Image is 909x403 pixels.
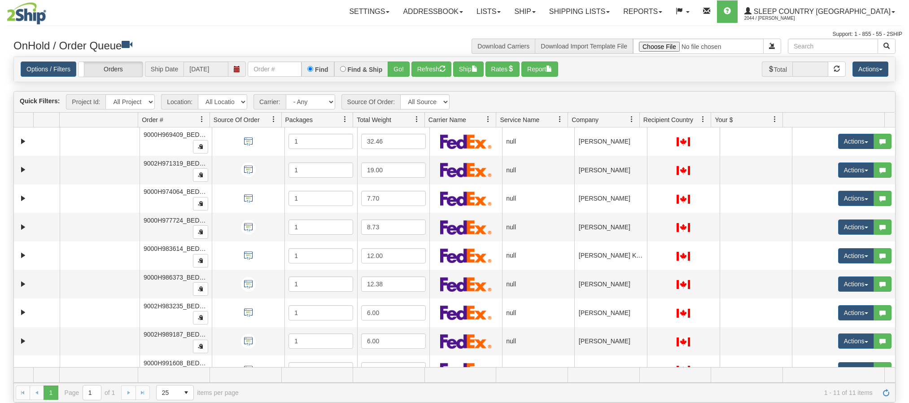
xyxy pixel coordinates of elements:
[144,188,209,195] span: 9000H974064_BEDDN
[17,193,29,204] a: Expand
[878,39,896,54] button: Search
[888,156,908,247] iframe: chat widget
[485,61,520,77] button: Rates
[616,0,669,23] a: Reports
[477,43,529,50] a: Download Carriers
[838,333,874,349] button: Actions
[502,184,575,213] td: null
[17,364,29,376] a: Expand
[744,14,812,23] span: 2044 / [PERSON_NAME]
[214,115,260,124] span: Source Of Order
[161,94,198,110] span: Location:
[574,298,647,327] td: [PERSON_NAME]
[542,0,616,23] a: Shipping lists
[342,0,396,23] a: Settings
[144,217,209,224] span: 9000H977724_BEDDN
[144,331,209,338] span: 9002H989187_BEDDN
[193,168,208,182] button: Copy to clipboard
[677,309,690,318] img: CA
[677,366,690,375] img: CA
[838,276,874,292] button: Actions
[266,112,281,127] a: Source Of Order filter column settings
[440,248,492,263] img: FedEx Express®
[838,248,874,263] button: Actions
[17,250,29,261] a: Expand
[481,112,496,127] a: Carrier Name filter column settings
[253,94,286,110] span: Carrier:
[453,61,484,77] button: Ship
[144,359,209,367] span: 9000H991608_BEDDN
[248,61,302,77] input: Order #
[852,61,888,77] button: Actions
[572,115,599,124] span: Company
[241,305,256,320] img: API
[144,131,209,138] span: 9000H969409_BEDDN
[440,305,492,320] img: FedEx Express®
[502,213,575,241] td: null
[574,270,647,298] td: [PERSON_NAME]
[838,362,874,377] button: Actions
[677,337,690,346] img: CA
[502,156,575,184] td: null
[574,184,647,213] td: [PERSON_NAME]
[767,112,782,127] a: Your $ filter column settings
[193,225,208,239] button: Copy to clipboard
[21,61,76,77] a: Options / Filters
[7,2,46,25] img: logo2044.jpg
[428,115,466,124] span: Carrier Name
[541,43,627,50] a: Download Import Template File
[788,39,878,54] input: Search
[695,112,711,127] a: Recipient Country filter column settings
[440,191,492,206] img: FedEx Express®
[285,115,313,124] span: Packages
[440,363,492,377] img: FedEx Express®
[502,127,575,156] td: null
[17,136,29,147] a: Expand
[677,252,690,261] img: CA
[633,39,764,54] input: Import
[677,223,690,232] img: CA
[879,385,893,400] a: Refresh
[156,385,239,400] span: items per page
[440,334,492,349] img: FedEx Express®
[65,385,115,400] span: Page of 1
[83,385,101,400] input: Page 1
[411,61,451,77] button: Refresh
[507,0,542,23] a: Ship
[409,112,424,127] a: Total Weight filter column settings
[13,39,448,52] h3: OnHold / Order Queue
[677,280,690,289] img: CA
[357,115,391,124] span: Total Weight
[241,191,256,206] img: API
[144,302,209,310] span: 9002H983235_BEDDN
[194,112,210,127] a: Order # filter column settings
[440,162,492,177] img: FedEx Express®
[144,274,209,281] span: 9000H986373_BEDDN
[241,220,256,235] img: API
[715,115,733,124] span: Your $
[17,222,29,233] a: Expand
[241,277,256,292] img: API
[337,112,353,127] a: Packages filter column settings
[643,115,693,124] span: Recipient Country
[20,96,60,105] label: Quick Filters:
[574,355,647,384] td: [PERSON_NAME]
[388,61,410,77] button: Go!
[66,94,105,110] span: Project Id:
[838,134,874,149] button: Actions
[14,92,895,113] div: grid toolbar
[624,112,639,127] a: Company filter column settings
[574,156,647,184] td: [PERSON_NAME]
[17,164,29,175] a: Expand
[315,66,328,73] label: Find
[396,0,470,23] a: Addressbook
[79,62,143,77] label: Orders
[162,388,174,397] span: 25
[762,61,793,77] span: Total
[502,298,575,327] td: null
[17,279,29,290] a: Expand
[241,162,256,177] img: API
[193,311,208,324] button: Copy to clipboard
[241,248,256,263] img: API
[17,336,29,347] a: Expand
